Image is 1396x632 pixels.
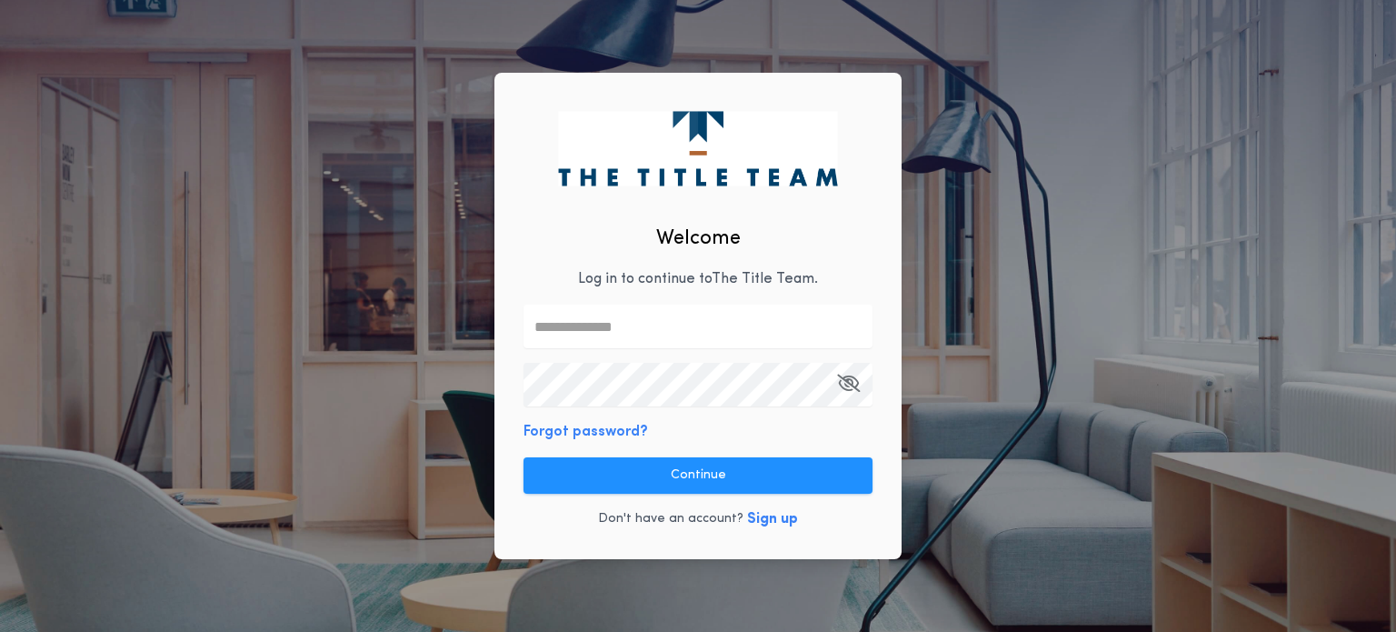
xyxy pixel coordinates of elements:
[578,268,818,290] p: Log in to continue to The Title Team .
[523,457,872,494] button: Continue
[656,224,741,254] h2: Welcome
[558,111,837,186] img: logo
[747,508,798,530] button: Sign up
[598,510,743,528] p: Don't have an account?
[523,421,648,443] button: Forgot password?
